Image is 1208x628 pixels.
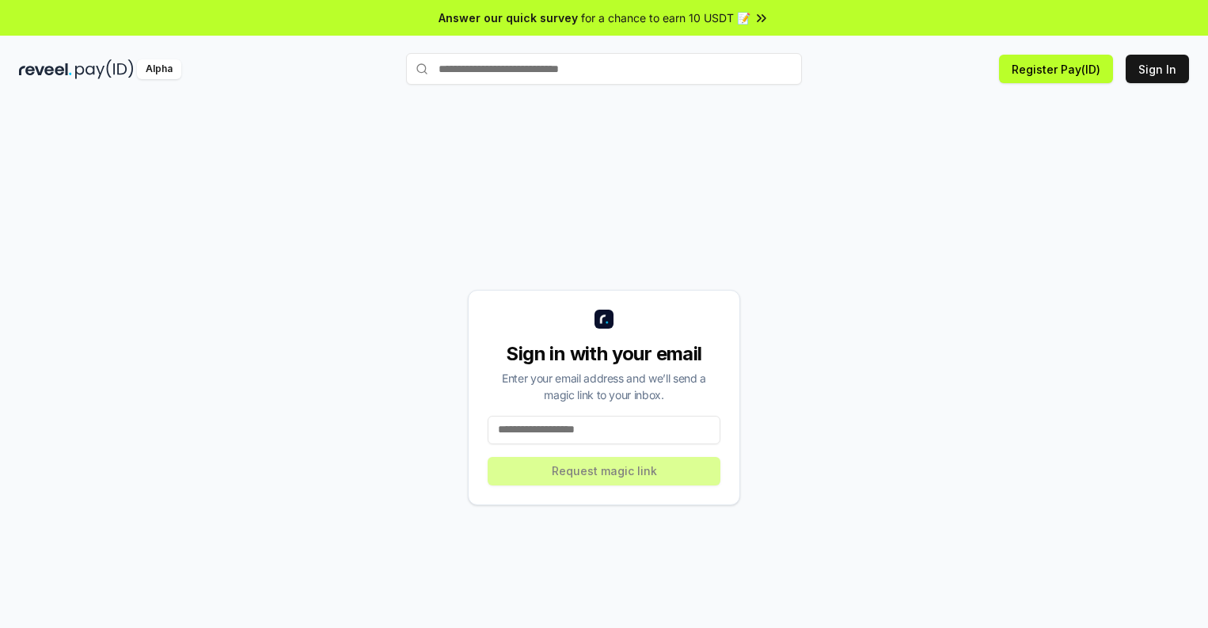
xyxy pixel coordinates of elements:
button: Sign In [1126,55,1189,83]
div: Sign in with your email [488,341,720,367]
img: reveel_dark [19,59,72,79]
div: Enter your email address and we’ll send a magic link to your inbox. [488,370,720,403]
img: logo_small [595,310,613,329]
button: Register Pay(ID) [999,55,1113,83]
span: Answer our quick survey [439,10,578,26]
span: for a chance to earn 10 USDT 📝 [581,10,750,26]
img: pay_id [75,59,134,79]
div: Alpha [137,59,181,79]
